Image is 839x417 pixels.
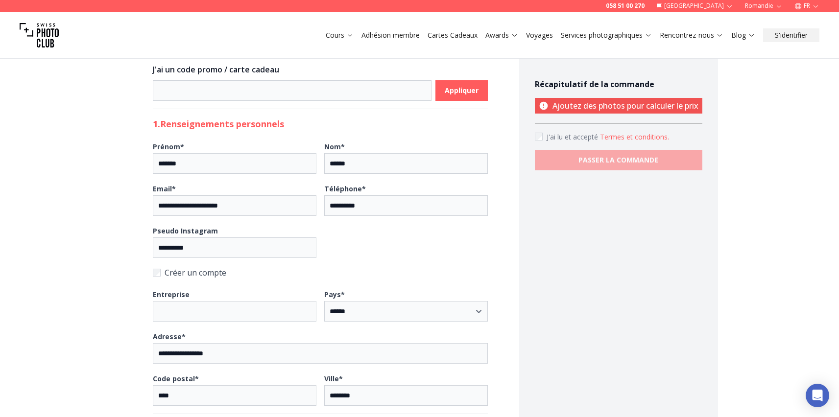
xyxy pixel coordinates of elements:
[322,28,358,42] button: Cours
[806,384,829,407] div: Open Intercom Messenger
[153,237,316,258] input: Pseudo Instagram
[326,30,354,40] a: Cours
[324,142,345,151] b: Nom *
[153,117,488,131] h2: 1. Renseignements personnels
[361,30,420,40] a: Adhésion membre
[153,142,184,151] b: Prénom *
[20,16,59,55] img: Swiss photo club
[324,301,488,322] select: Pays*
[324,195,488,216] input: Téléphone*
[435,80,488,101] button: Appliquer
[153,290,190,299] b: Entreprise
[656,28,727,42] button: Rencontrez-nous
[424,28,481,42] button: Cartes Cadeaux
[600,132,669,142] button: Accept termsJ'ai lu et accepté
[578,155,658,165] b: PASSER LA COMMANDE
[561,30,652,40] a: Services photographiques
[557,28,656,42] button: Services photographiques
[660,30,723,40] a: Rencontrez-nous
[535,78,702,90] h4: Récapitulatif de la commande
[324,290,345,299] b: Pays *
[153,301,316,322] input: Entreprise
[153,374,199,383] b: Code postal *
[153,269,161,277] input: Créer un compte
[324,374,343,383] b: Ville *
[358,28,424,42] button: Adhésion membre
[763,28,819,42] button: S'identifier
[727,28,759,42] button: Blog
[535,98,702,114] p: Ajoutez des photos pour calculer le prix
[606,2,645,10] a: 058 51 00 270
[153,153,316,174] input: Prénom*
[153,332,186,341] b: Adresse *
[535,150,702,170] button: PASSER LA COMMANDE
[324,385,488,406] input: Ville*
[731,30,755,40] a: Blog
[547,132,600,141] span: J'ai lu et accepté
[445,86,479,95] b: Appliquer
[535,133,543,140] input: Accept terms
[153,385,316,406] input: Code postal*
[153,64,488,75] h3: J'ai un code promo / carte cadeau
[522,28,557,42] button: Voyages
[153,266,488,279] label: Créer un compte
[481,28,522,42] button: Awards
[485,30,518,40] a: Awards
[153,195,316,216] input: Email*
[428,30,478,40] a: Cartes Cadeaux
[153,184,176,193] b: Email *
[324,184,366,193] b: Téléphone *
[153,343,488,364] input: Adresse*
[153,226,218,235] b: Pseudo Instagram
[526,30,553,40] a: Voyages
